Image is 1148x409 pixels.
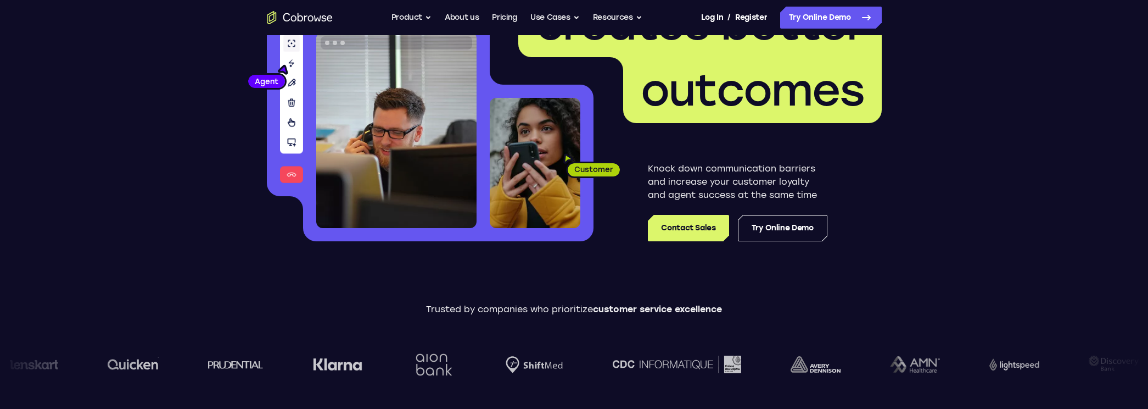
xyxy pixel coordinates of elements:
img: Shiftmed [506,356,563,373]
img: prudential [208,360,264,369]
span: outcomes [641,64,864,117]
span: customer service excellence [593,304,722,314]
a: Try Online Demo [780,7,882,29]
span: / [727,11,731,24]
a: Log In [701,7,723,29]
a: Try Online Demo [738,215,827,241]
p: Knock down communication barriers and increase your customer loyalty and agent success at the sam... [648,162,827,202]
button: Product [391,7,432,29]
a: Register [735,7,767,29]
img: A customer holding their phone [490,98,580,228]
img: Lightspeed [989,358,1039,370]
img: Aion Bank [412,342,456,387]
img: CDC Informatique [613,356,741,373]
a: Go to the home page [267,11,333,24]
img: avery-dennison [791,356,841,373]
img: Klarna [313,358,362,371]
button: Use Cases [530,7,580,29]
button: Resources [593,7,642,29]
img: A customer support agent talking on the phone [316,32,477,228]
a: Pricing [492,7,517,29]
a: About us [445,7,479,29]
img: AMN Healthcare [890,356,940,373]
a: Contact Sales [648,215,729,241]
